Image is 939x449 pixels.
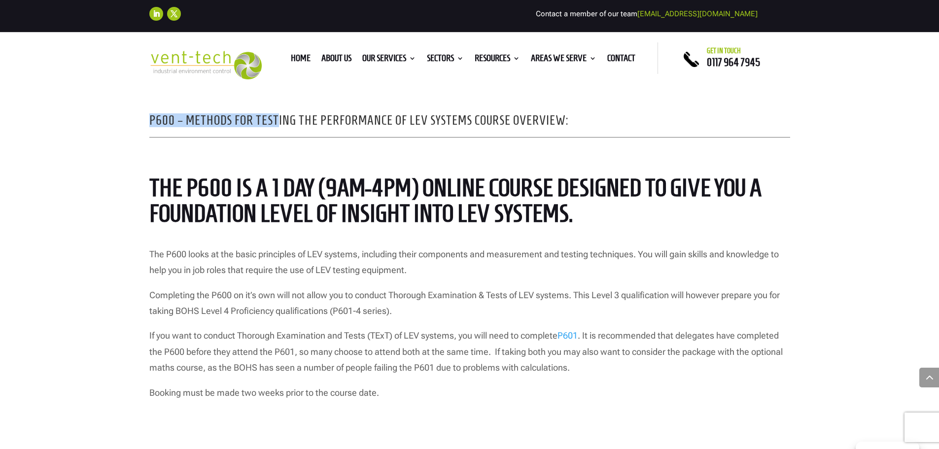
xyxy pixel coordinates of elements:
[557,330,578,341] a: P601
[167,7,181,21] a: Follow on X
[149,385,790,401] p: Booking must be made two weeks prior to the course date.
[149,7,163,21] a: Follow on LinkedIn
[362,55,416,66] a: Our Services
[637,9,758,18] a: [EMAIL_ADDRESS][DOMAIN_NAME]
[536,9,758,18] span: Contact a member of our team
[149,287,790,328] p: Completing the P600 on it’s own will not allow you to conduct Thorough Examination & Tests of LEV...
[149,174,762,227] span: The P600 is a 1 day (9am-4pm) ONLINE course designed to give you a foundation level of insight in...
[475,55,520,66] a: Resources
[149,51,262,80] img: 2023-09-27T08_35_16.549ZVENT-TECH---Clear-background
[707,56,760,68] a: 0117 964 7945
[149,328,790,384] p: If you want to conduct Thorough Examination and Tests (TExT) of LEV systems, you will need to com...
[607,55,635,66] a: Contact
[531,55,596,66] a: Areas We Serve
[321,55,351,66] a: About us
[427,55,464,66] a: Sectors
[291,55,311,66] a: Home
[707,47,741,55] span: Get in touch
[149,246,790,287] p: The P600 looks at the basic principles of LEV systems, including their components and measurement...
[149,114,790,132] h2: P600 – Methods for Testing the Performance of LEV Systems Course Overview:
